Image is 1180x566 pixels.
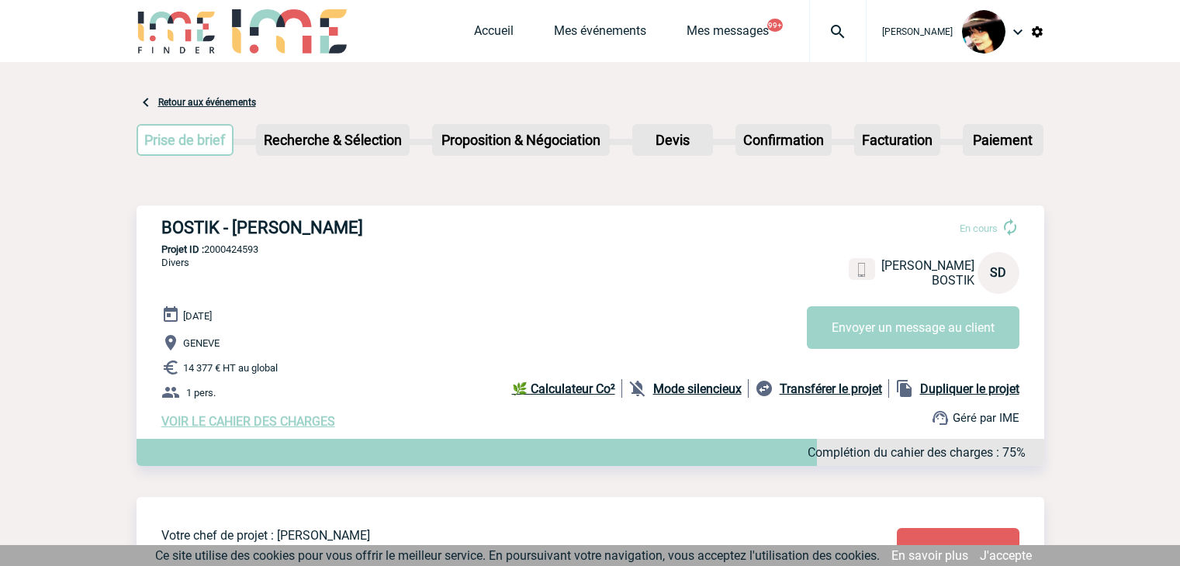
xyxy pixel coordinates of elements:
[137,9,217,53] img: IME-Finder
[895,379,914,398] img: file_copy-black-24dp.png
[161,218,627,237] h3: BOSTIK - [PERSON_NAME]
[964,126,1042,154] p: Paiement
[161,528,805,543] p: Votre chef de projet : [PERSON_NAME]
[183,337,220,349] span: GENEVE
[138,126,233,154] p: Prise de brief
[258,126,408,154] p: Recherche & Sélection
[920,381,1019,396] b: Dupliquer le projet
[767,19,783,32] button: 99+
[881,258,974,273] span: [PERSON_NAME]
[474,23,514,45] a: Accueil
[936,544,981,558] span: Modifier
[990,265,1006,280] span: SD
[183,362,278,374] span: 14 377 € HT au global
[161,257,189,268] span: Divers
[554,23,646,45] a: Mes événements
[980,548,1032,563] a: J'accepte
[155,548,880,563] span: Ce site utilise des cookies pour vous offrir le meilleur service. En poursuivant votre navigation...
[634,126,711,154] p: Devis
[183,310,212,322] span: [DATE]
[512,379,622,398] a: 🌿 Calculateur Co²
[137,243,1044,255] p: 2000424593
[856,126,939,154] p: Facturation
[882,26,953,37] span: [PERSON_NAME]
[512,381,615,396] b: 🌿 Calculateur Co²
[960,223,998,234] span: En cours
[161,414,335,429] a: VOIR LE CAHIER DES CHARGES
[186,387,216,399] span: 1 pers.
[158,97,256,108] a: Retour aux événements
[687,23,769,45] a: Mes messages
[780,381,882,396] b: Transférer le projet
[855,263,869,277] img: portable.png
[962,10,1005,53] img: 101023-0.jpg
[931,409,950,427] img: support.png
[932,273,974,288] span: BOSTIK
[807,306,1019,349] button: Envoyer un message au client
[161,243,204,255] b: Projet ID :
[953,411,1019,425] span: Géré par IME
[434,126,608,154] p: Proposition & Négociation
[891,548,968,563] a: En savoir plus
[737,126,830,154] p: Confirmation
[653,381,742,396] b: Mode silencieux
